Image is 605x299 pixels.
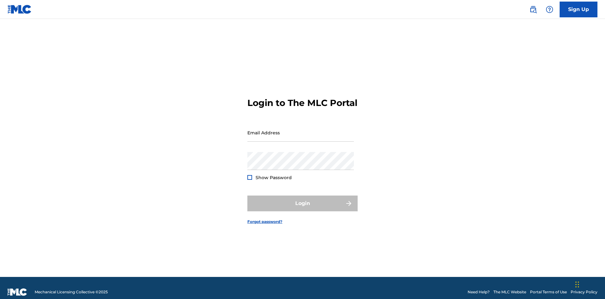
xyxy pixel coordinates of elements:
[571,289,597,295] a: Privacy Policy
[575,275,579,294] div: Drag
[8,5,32,14] img: MLC Logo
[247,219,282,225] a: Forgot password?
[543,3,556,16] div: Help
[560,2,597,17] a: Sign Up
[529,6,537,13] img: search
[8,288,27,296] img: logo
[468,289,490,295] a: Need Help?
[546,6,553,13] img: help
[530,289,567,295] a: Portal Terms of Use
[573,269,605,299] iframe: Chat Widget
[527,3,539,16] a: Public Search
[247,97,357,108] h3: Login to The MLC Portal
[35,289,108,295] span: Mechanical Licensing Collective © 2025
[256,175,292,180] span: Show Password
[493,289,526,295] a: The MLC Website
